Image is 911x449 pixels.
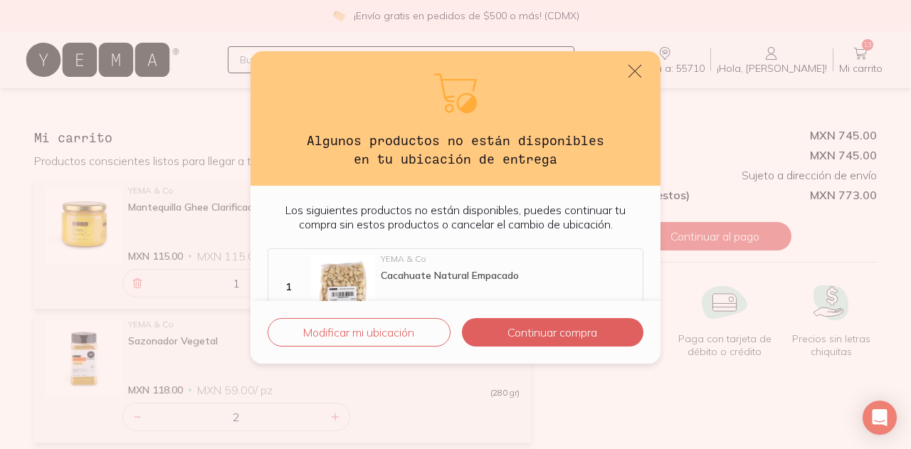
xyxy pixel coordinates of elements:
[296,131,615,169] h3: Algunos productos no están disponibles en tu ubicación de entrega
[251,51,660,364] div: default
[311,255,375,319] img: Cacahuate Natural Empacado
[863,401,897,435] div: Open Intercom Messenger
[268,203,643,231] p: Los siguientes productos no están disponibles, puedes continuar tu compra sin estos productos o c...
[381,269,637,282] div: Cacahuate Natural Empacado
[268,318,451,347] button: Modificar mi ubicación
[271,280,305,293] div: 1
[381,255,637,263] div: YEMA & Co
[462,318,643,347] button: Continuar compra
